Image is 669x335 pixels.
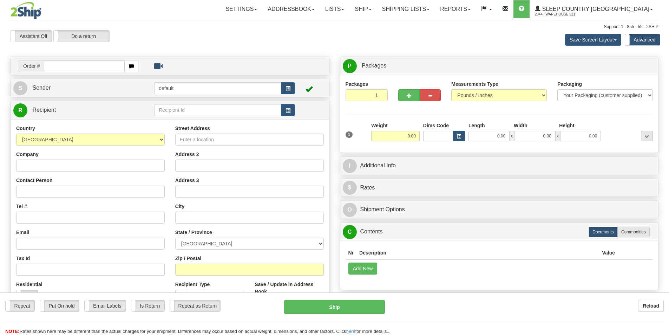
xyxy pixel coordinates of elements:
[625,34,660,45] label: Advanced
[555,131,560,141] span: x
[154,82,281,94] input: Sender Id
[535,11,588,18] span: 2044 / Warehouse 921
[16,125,35,132] label: Country
[131,300,164,311] label: Is Return
[638,300,664,312] button: Reload
[175,125,210,132] label: Street Address
[346,329,355,334] a: here
[343,181,357,195] span: $
[16,281,42,288] label: Residential
[32,107,56,113] span: Recipient
[170,300,220,311] label: Repeat as Return
[346,246,357,259] th: Nr
[509,131,514,141] span: x
[589,227,618,237] label: Documents
[175,281,210,288] label: Recipient Type
[557,80,582,88] label: Packaging
[377,0,435,18] a: Shipping lists
[11,2,41,19] img: logo2044.jpg
[175,229,212,236] label: State / Province
[356,246,599,259] th: Description
[348,263,378,275] button: Add New
[435,0,476,18] a: Reports
[6,300,34,311] label: Repeat
[175,203,184,210] label: City
[54,31,109,42] label: Do a return
[349,0,376,18] a: Ship
[641,131,653,141] div: ...
[16,177,52,184] label: Contact Person
[5,329,19,334] span: NOTE:
[13,81,27,95] span: S
[262,0,320,18] a: Addressbook
[343,225,357,239] span: C
[643,303,659,309] b: Reload
[175,134,324,146] input: Enter a location
[343,159,357,173] span: I
[11,24,658,30] div: Support: 1 - 855 - 55 - 2SHIP
[423,122,449,129] label: Dims Code
[32,85,51,91] span: Sender
[540,6,649,12] span: Sleep Country [GEOGRAPHIC_DATA]
[343,59,357,73] span: P
[154,104,281,116] input: Recipient Id
[343,59,656,73] a: P Packages
[220,0,262,18] a: Settings
[451,80,498,88] label: Measurements Type
[175,177,199,184] label: Address 3
[16,229,29,236] label: Email
[85,300,126,311] label: Email Labels
[343,202,656,217] a: OShipment Options
[255,281,323,295] label: Save / Update in Address Book
[346,80,368,88] label: Packages
[13,81,154,95] a: S Sender
[343,181,656,195] a: $Rates
[362,63,386,69] span: Packages
[320,0,349,18] a: Lists
[11,31,52,42] label: Assistant Off
[175,151,199,158] label: Address 2
[343,225,656,239] a: CContents
[530,0,658,18] a: Sleep Country [GEOGRAPHIC_DATA] 2044 / Warehouse 921
[175,255,202,262] label: Zip / Postal
[17,290,38,301] label: No
[13,103,139,117] a: R Recipient
[343,159,656,173] a: IAdditional Info
[16,151,39,158] label: Company
[343,203,357,217] span: O
[599,246,618,259] th: Value
[617,227,650,237] label: Commodities
[559,122,575,129] label: Height
[565,34,621,46] button: Save Screen Layout
[16,203,27,210] label: Tel #
[40,300,79,311] label: Put On hold
[13,103,27,117] span: R
[16,255,30,262] label: Tax Id
[284,300,385,314] button: Ship
[19,60,44,72] span: Order #
[514,122,527,129] label: Width
[468,122,485,129] label: Length
[371,122,387,129] label: Weight
[346,131,353,138] span: 1
[653,131,668,203] iframe: chat widget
